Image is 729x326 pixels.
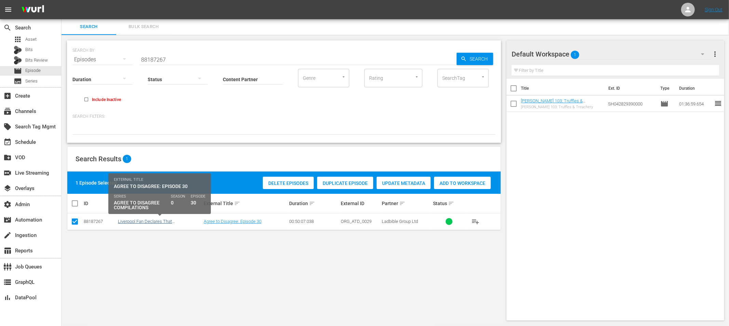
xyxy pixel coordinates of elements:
span: Search Results [76,155,121,163]
span: menu [4,5,12,14]
div: 1 Episode Selected [76,179,117,186]
button: playlist_add [468,213,484,230]
a: Liverpool Fan Declares That [PERSON_NAME] Was Better Than Scholes [118,219,201,229]
span: Search [3,24,12,32]
span: GraphQL [3,278,12,286]
span: sort [234,200,240,206]
div: 88187267 [84,219,116,224]
div: Duration [289,199,338,208]
div: [PERSON_NAME] 103: Truffles & Treachery [521,105,603,109]
div: Bits [14,46,22,54]
span: sort [309,200,315,206]
span: Bits [25,46,33,53]
div: External ID [341,201,380,206]
span: Bits Review [25,57,48,64]
span: DataPool [3,293,12,302]
a: Agree to Disagree: Episode 30 [204,219,261,224]
div: Episodes [72,50,133,69]
div: Partner [382,199,431,208]
div: External Title [204,199,287,208]
button: Duplicate Episode [317,177,373,189]
td: 01:36:59.654 [676,96,714,112]
span: Channels [3,107,12,115]
span: reorder [714,99,722,108]
th: Ext. ID [604,79,656,98]
button: more_vert [711,46,719,62]
span: Episode [14,67,22,75]
span: sort [147,200,153,206]
span: 1 [123,155,131,163]
p: Search Filters: [72,114,496,120]
td: SH042829390000 [605,96,658,112]
span: Update Metadata [377,180,431,186]
span: Add to Workspace [434,180,491,186]
th: Title [521,79,604,98]
span: VOD [3,153,12,162]
span: Job Queues [3,263,12,271]
button: Add to Workspace [434,177,491,189]
button: Update Metadata [377,177,431,189]
span: Search [467,53,493,65]
span: Search Tag Mgmt [3,123,12,131]
span: more_vert [711,50,719,58]
span: Search [66,23,112,31]
span: Ingestion [3,231,12,239]
span: Include Inactive [92,97,121,103]
a: [PERSON_NAME] 103: Truffles & Treachery [521,98,585,109]
th: Duration [675,79,716,98]
span: Asset [25,36,37,43]
button: Open [414,74,420,80]
div: Bits Review [14,56,22,64]
span: Series [25,78,38,85]
div: Status [433,199,465,208]
button: Delete Episodes [263,177,314,189]
a: Sign Out [705,7,723,12]
span: Schedule [3,138,12,146]
span: Duplicate Episode [317,180,373,186]
span: 1 [571,48,579,62]
span: Asset [14,35,22,43]
span: Reports [3,247,12,255]
span: Overlays [3,184,12,192]
span: Live Streaming [3,169,12,177]
span: Episode [25,67,41,74]
span: Ladbible Group Ltd [382,219,418,224]
div: Default Workspace [512,45,711,64]
div: Internal Title [118,199,202,208]
span: Episode [660,100,669,108]
span: Automation [3,216,12,224]
span: ORG_ATD_0029 [341,219,372,224]
span: Create [3,92,12,100]
img: ans4CAIJ8jUAAAAAAAAAAAAAAAAAAAAAAAAgQb4GAAAAAAAAAAAAAAAAAAAAAAAAJMjXAAAAAAAAAAAAAAAAAAAAAAAAgAT5G... [16,2,49,18]
span: Bulk Search [120,23,167,31]
span: sort [448,200,454,206]
span: playlist_add [472,217,480,226]
button: Open [480,74,486,80]
span: sort [399,200,405,206]
button: Search [457,53,493,65]
div: 00:50:07.038 [289,219,338,224]
div: ID [84,201,116,206]
span: Admin [3,200,12,209]
th: Type [656,79,675,98]
span: Delete Episodes [263,180,314,186]
button: Open [340,74,347,80]
span: Series [14,77,22,85]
